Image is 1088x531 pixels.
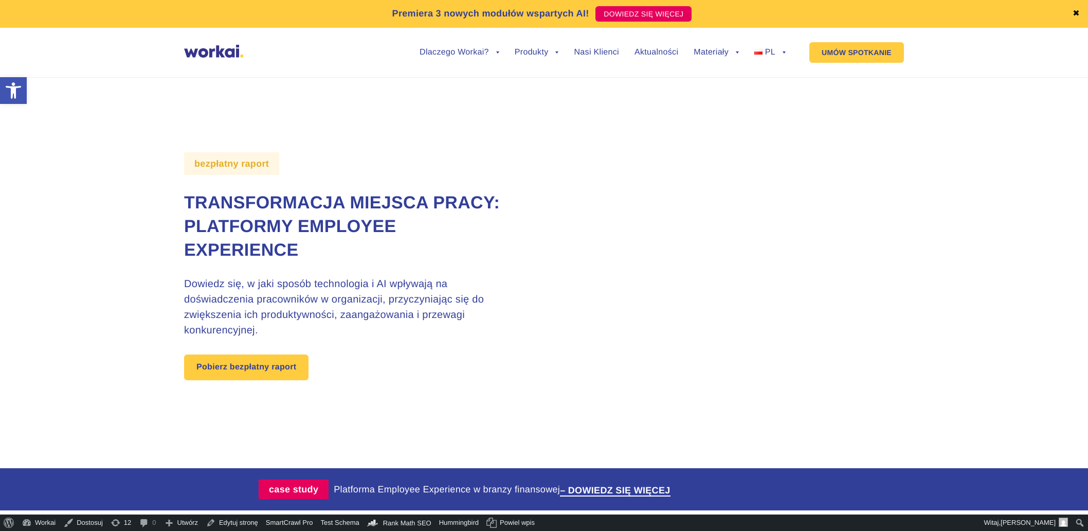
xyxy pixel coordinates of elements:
a: Pobierz bezpłatny raport [184,355,309,380]
a: Aktualności [634,48,678,57]
p: Premiera 3 nowych modułów wspartych AI! [392,7,589,21]
a: Materiały [694,48,739,57]
a: Produkty [515,48,559,57]
a: Hummingbird [436,515,483,531]
span: Rank Math SEO [383,519,431,527]
a: Workai [18,515,60,531]
h3: Dowiedz się, w jaki sposób technologia i AI wpływają na doświadczenia pracowników w organizacji, ... [184,276,515,338]
a: ✖ [1073,10,1080,18]
span: Utwórz [177,515,198,531]
a: Dlaczego Workai? [420,48,499,57]
div: Platforma Employee Experience w branzy finansowej [334,483,680,496]
a: – DOWIEDZ SIĘ WIĘCEJ [560,486,670,495]
a: Witaj, [981,515,1072,531]
a: Nasi Klienci [574,48,619,57]
a: case study [259,480,334,499]
label: case study [259,480,329,499]
label: bezpłatny raport [184,152,279,175]
span: PL [765,48,775,57]
a: Test Schema [317,515,364,531]
h1: Transformacja Miejsca Pracy: Platformy Employee Experience [184,191,515,262]
span: [PERSON_NAME] [1001,519,1056,526]
span: 0 [152,515,156,531]
a: DOWIEDZ SIĘ WIĘCEJ [595,6,692,22]
a: Edytuj stronę [202,515,262,531]
a: SmartCrawl Pro [262,515,317,531]
a: UMÓW SPOTKANIE [809,42,904,63]
span: Powiel wpis [500,515,535,531]
a: Dostosuj [60,515,107,531]
span: 12 [124,515,131,531]
a: Kokpit Rank Math [364,515,436,531]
